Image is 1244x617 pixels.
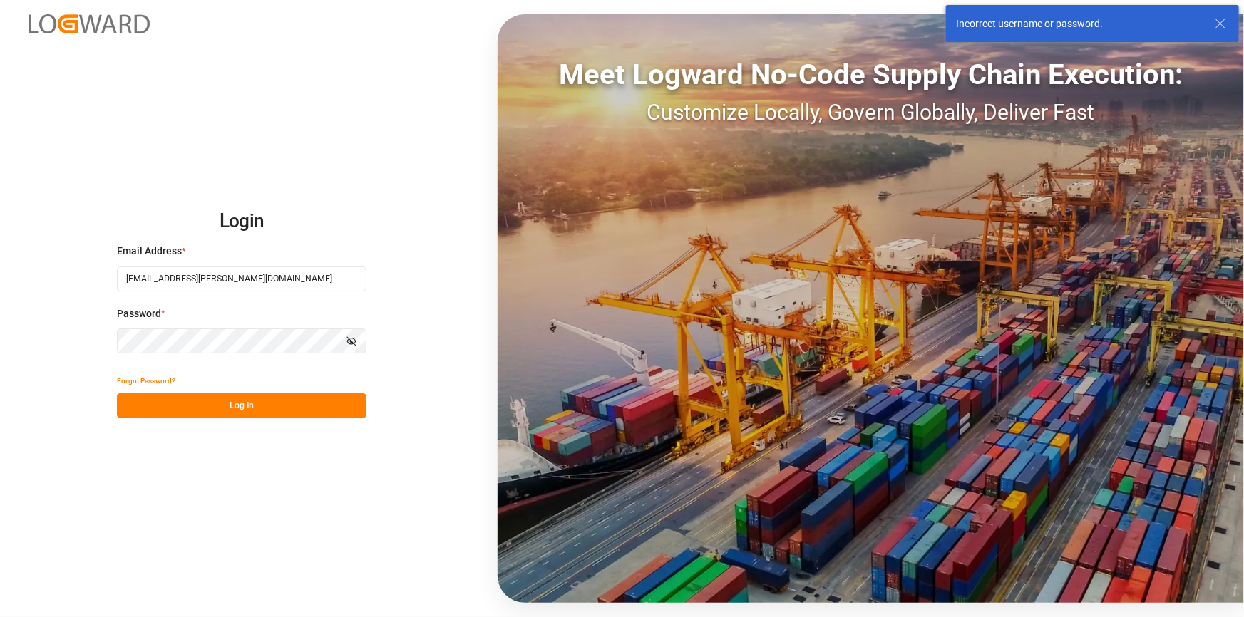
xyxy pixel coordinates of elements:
[956,16,1201,31] div: Incorrect username or password.
[117,368,175,393] button: Forgot Password?
[117,393,366,418] button: Log In
[498,96,1244,128] div: Customize Locally, Govern Globally, Deliver Fast
[117,266,366,291] input: Enter your email
[498,53,1244,96] div: Meet Logward No-Code Supply Chain Execution:
[117,199,366,244] h2: Login
[29,14,150,33] img: Logward_new_orange.png
[117,244,182,259] span: Email Address
[117,306,161,321] span: Password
